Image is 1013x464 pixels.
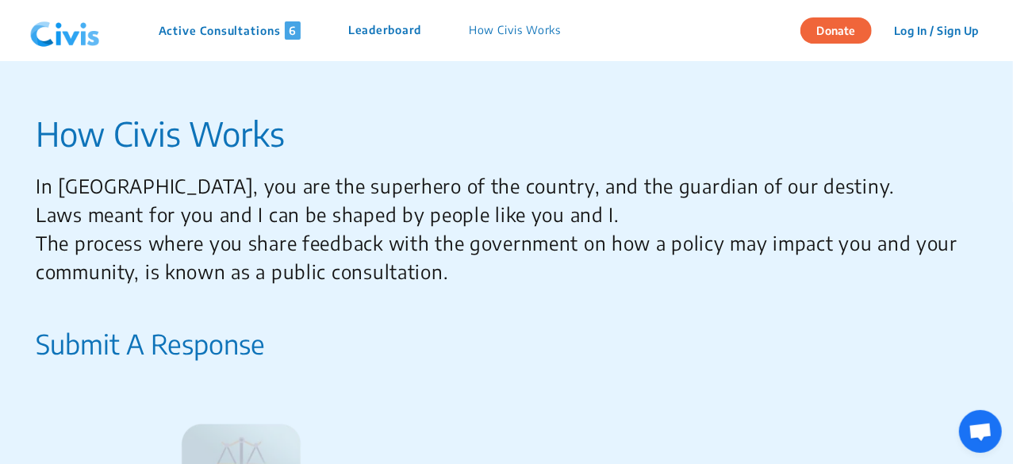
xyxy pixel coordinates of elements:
p: How Civis Works [36,109,965,159]
a: Donate [800,21,884,37]
p: In [GEOGRAPHIC_DATA], you are the superhero of the country, and the guardian of our destiny. Laws... [36,171,965,286]
p: Active Consultations [159,21,301,40]
div: Open chat [959,410,1002,453]
p: Submit A Response [36,324,265,364]
img: navlogo.png [24,7,106,55]
button: Donate [800,17,872,44]
button: Log In / Sign Up [884,18,989,43]
p: Leaderboard [348,21,421,40]
p: How Civis Works [469,21,562,40]
span: 6 [285,21,301,40]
